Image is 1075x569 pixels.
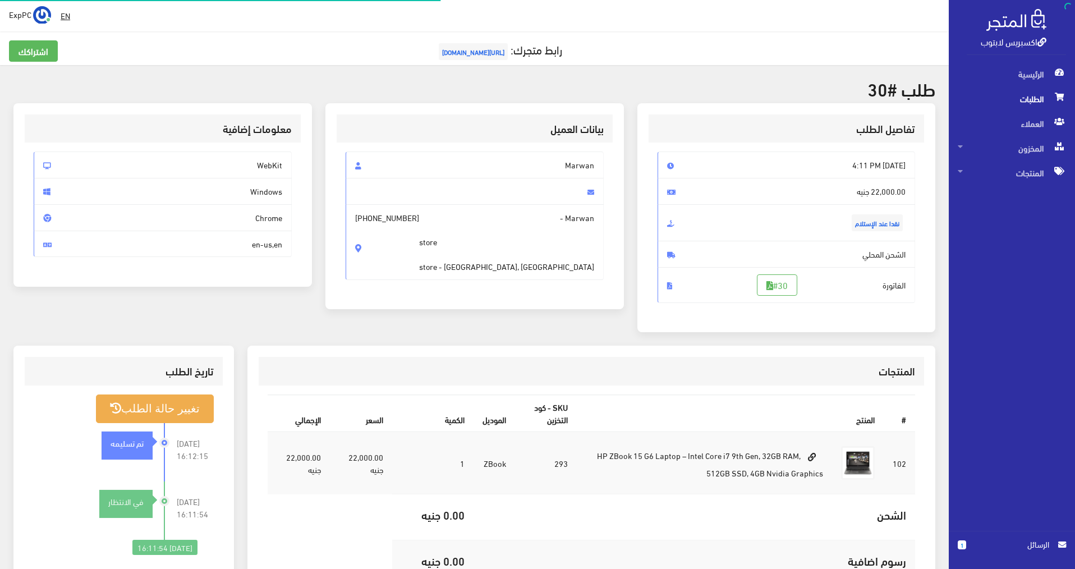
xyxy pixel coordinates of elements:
[34,231,292,258] span: en-us,en
[658,241,916,268] span: الشحن المحلي
[34,178,292,205] span: Windows
[958,160,1066,185] span: المنتجات
[96,394,214,423] button: تغيير حالة الطلب
[577,395,884,432] th: المنتج
[401,508,465,521] h5: 0.00 جنيه
[33,6,51,24] img: ...
[330,432,392,494] td: 22,000.00 جنيه
[34,152,292,178] span: WebKit
[958,538,1066,562] a: 1 الرسائل
[439,43,508,60] span: [URL][DOMAIN_NAME]
[958,86,1066,111] span: الطلبات
[111,437,144,449] strong: تم تسليمه
[986,9,1046,31] img: .
[949,160,1075,185] a: المنتجات
[949,86,1075,111] a: الطلبات
[268,366,915,377] h3: المنتجات
[346,152,604,178] span: Marwan
[61,8,70,22] u: EN
[346,123,604,134] h3: بيانات العميل
[355,212,419,224] span: [PHONE_NUMBER]
[419,224,594,273] span: store store - [GEOGRAPHIC_DATA], [GEOGRAPHIC_DATA]
[34,204,292,231] span: Chrome
[9,6,51,24] a: ... ExpPC
[401,554,465,567] h5: 0.00 جنيه
[958,540,966,549] span: 1
[757,274,797,296] a: #30
[884,395,915,432] th: #
[268,395,330,432] th: اﻹجمالي
[34,366,214,377] h3: تاريخ الطلب
[958,62,1066,86] span: الرئيسية
[392,395,474,432] th: الكمية
[884,432,915,494] td: 102
[577,432,832,494] td: HP ZBook 15 G6 Laptop – Intel Core i7 9th Gen, 32GB RAM, 512GB SSD, 4GB Nvidia Graphics
[949,62,1075,86] a: الرئيسية
[981,33,1046,49] a: اكسبريس لابتوب
[436,39,562,59] a: رابط متجرك:[URL][DOMAIN_NAME]
[177,495,214,520] span: [DATE] 16:11:54
[949,111,1075,136] a: العملاء
[975,538,1049,550] span: الرسائل
[949,136,1075,160] a: المخزون
[852,214,903,231] span: نقدا عند الإستلام
[515,395,577,432] th: SKU - كود التخزين
[330,395,392,432] th: السعر
[392,432,474,494] td: 1
[958,136,1066,160] span: المخزون
[9,40,58,62] a: اشتراكك
[132,540,197,556] div: [DATE] 16:11:54
[346,204,604,280] span: Marwan -
[177,437,214,462] span: [DATE] 16:12:15
[658,267,916,303] span: الفاتورة
[34,123,292,134] h3: معلومات إضافية
[515,432,577,494] td: 293
[9,7,31,21] span: ExpPC
[13,79,935,98] h2: طلب #30
[658,123,916,134] h3: تفاصيل الطلب
[483,554,906,567] h5: رسوم اضافية
[658,152,916,178] span: [DATE] 4:11 PM
[483,508,906,521] h5: الشحن
[958,111,1066,136] span: العملاء
[474,395,515,432] th: الموديل
[474,432,515,494] td: ZBook
[658,178,916,205] span: 22,000.00 جنيه
[99,495,153,508] div: في الانتظار
[56,6,75,26] a: EN
[268,432,330,494] td: 22,000.00 جنيه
